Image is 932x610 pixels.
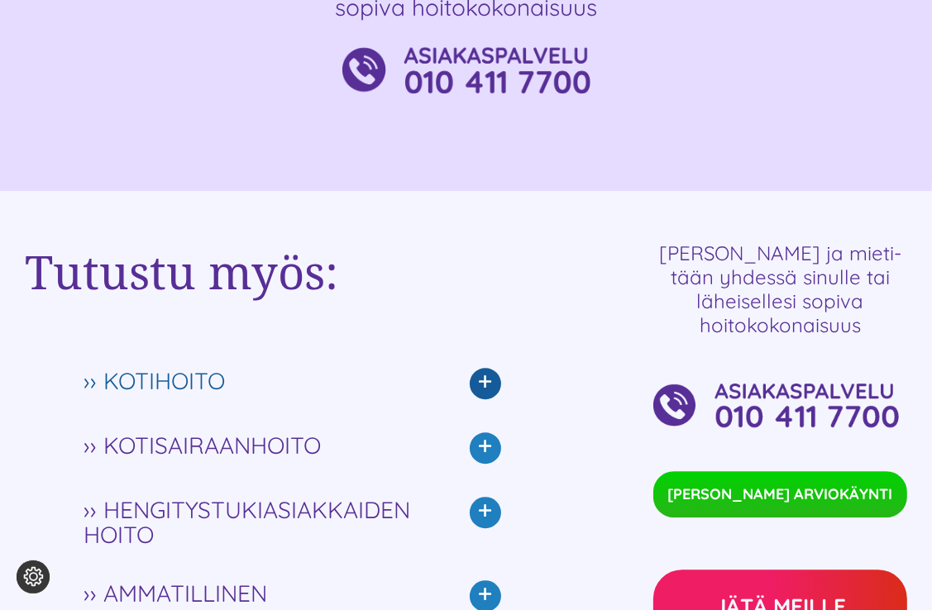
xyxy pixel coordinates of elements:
[653,378,907,398] a: Asset 1
[84,351,501,416] a: ›› KOTIHOITO
[84,433,433,458] span: ›› KOTISAIRAANHOITO
[342,47,590,93] img: mesimarja
[17,560,50,593] button: Evästeasetukset
[84,498,433,547] span: ›› HENGITYSTUKIASIAKKAIDEN HOITO
[25,241,501,302] h2: Tutustu myös:
[84,369,433,393] span: ›› KOTIHOITO
[667,484,892,505] span: [PERSON_NAME] ARVIOKÄYNTI
[342,45,590,65] a: mesimarja
[84,480,501,564] a: ›› HENGITYSTUKIASIAKKAIDEN HOITO
[653,241,907,336] h4: [PERSON_NAME] ja mieti­tään yhdessä si­nulle tai lähei­sellesi sopiva hoitokokonaisuus
[653,471,907,517] a: [PERSON_NAME] ARVIOKÄYNTI
[84,416,501,480] a: ›› KOTISAIRAANHOITO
